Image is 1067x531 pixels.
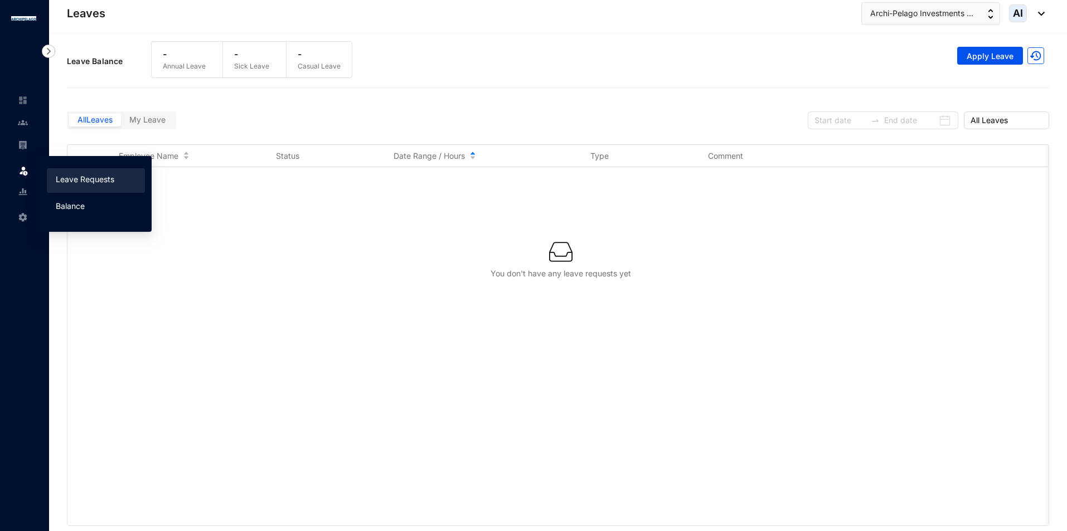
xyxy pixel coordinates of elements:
[163,47,206,61] p: -
[163,61,206,72] p: Annual Leave
[9,111,36,134] li: Contacts
[119,150,178,162] span: Employee Name
[18,140,28,150] img: payroll-unselected.b590312f920e76f0c668.svg
[1013,8,1023,18] span: AI
[9,134,36,156] li: Payroll
[988,9,993,19] img: up-down-arrow.74152d26bf9780fbf563ca9c90304185.svg
[67,56,151,67] p: Leave Balance
[234,61,269,72] p: Sick Leave
[871,116,880,125] span: swap-right
[11,16,36,21] img: logo
[56,201,85,211] a: Balance
[1032,12,1045,16] img: dropdown-black.8e83cc76930a90b1a4fdb6d089b7bf3a.svg
[56,174,114,184] a: Leave Requests
[18,165,29,176] img: leave.99b8a76c7fa76a53782d.svg
[18,118,28,128] img: people-unselected.118708e94b43a90eceab.svg
[957,47,1023,65] button: Apply Leave
[85,268,1036,279] div: You don't have any leave requests yet
[67,6,105,21] p: Leaves
[695,145,813,167] th: Comment
[971,112,1042,129] span: All Leaves
[18,212,28,222] img: settings-unselected.1febfda315e6e19643a1.svg
[298,61,341,72] p: Casual Leave
[884,114,936,126] input: End date
[577,145,695,167] th: Type
[861,2,1000,25] button: Archi-Pelago Investments ...
[234,47,269,61] p: -
[18,187,28,197] img: report-unselected.e6a6b4230fc7da01f883.svg
[870,7,973,20] span: Archi-Pelago Investments ...
[549,240,573,264] img: empty
[871,116,880,125] span: to
[9,181,36,203] li: Reports
[1027,47,1044,64] img: LogTrail.35c9aa35263bf2dfc41e2a690ab48f33.svg
[18,95,28,105] img: home-unselected.a29eae3204392db15eaf.svg
[129,115,166,124] span: My Leave
[814,114,866,126] input: Start date
[42,45,55,58] img: nav-icon-right.af6afadce00d159da59955279c43614e.svg
[394,150,465,162] span: Date Range / Hours
[298,47,341,61] p: -
[9,89,36,111] li: Home
[105,145,263,167] th: Employee Name
[263,145,381,167] th: Status
[967,51,1013,62] span: Apply Leave
[77,115,113,124] span: All Leaves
